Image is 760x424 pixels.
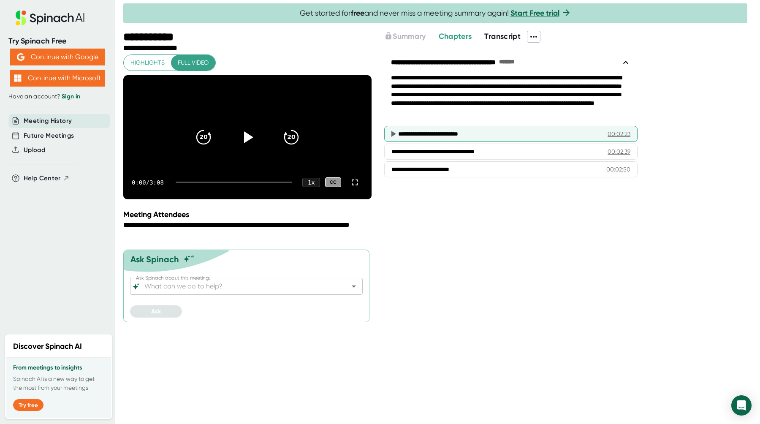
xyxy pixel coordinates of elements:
[13,364,104,371] h3: From meetings to insights
[123,210,374,219] div: Meeting Attendees
[130,57,165,68] span: Highlights
[24,131,74,141] button: Future Meetings
[130,305,182,318] button: Ask
[608,130,630,138] div: 00:02:23
[143,280,335,292] input: What can we do to help?
[484,32,521,41] span: Transcript
[13,341,82,352] h2: Discover Spinach AI
[130,254,179,264] div: Ask Spinach
[10,70,105,87] button: Continue with Microsoft
[608,147,630,156] div: 00:02:39
[8,36,106,46] div: Try Spinach Free
[300,8,571,18] span: Get started for and never miss a meeting summary again!
[13,375,104,392] p: Spinach AI is a new way to get the most from your meetings
[325,177,341,187] div: CC
[351,8,364,18] b: free
[10,49,105,65] button: Continue with Google
[384,31,426,42] button: Summary
[151,308,161,315] span: Ask
[484,31,521,42] button: Transcript
[439,32,472,41] span: Chapters
[132,179,166,186] div: 0:00 / 3:08
[348,280,360,292] button: Open
[13,399,43,411] button: Try free
[393,32,426,41] span: Summary
[510,8,559,18] a: Start Free trial
[24,174,61,183] span: Help Center
[8,93,106,101] div: Have an account?
[302,178,320,187] div: 1 x
[24,116,72,126] button: Meeting History
[124,55,171,71] button: Highlights
[178,57,209,68] span: Full video
[606,165,630,174] div: 00:02:50
[731,395,752,416] div: Open Intercom Messenger
[62,93,80,100] a: Sign in
[17,53,24,61] img: Aehbyd4JwY73AAAAAElFTkSuQmCC
[439,31,472,42] button: Chapters
[171,55,215,71] button: Full video
[24,145,45,155] button: Upload
[384,31,438,43] div: Upgrade to access
[24,174,70,183] button: Help Center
